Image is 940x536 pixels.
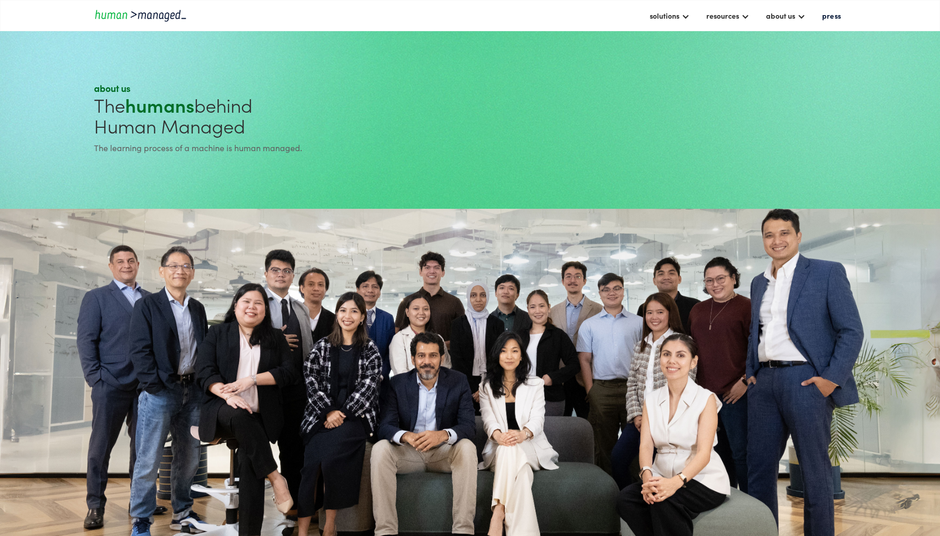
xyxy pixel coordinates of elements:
[701,7,755,24] div: resources
[761,7,811,24] div: about us
[644,7,695,24] div: solutions
[650,9,679,22] div: solutions
[94,82,466,95] div: about us
[94,141,466,154] div: The learning process of a machine is human managed.
[125,91,194,118] strong: humans
[706,9,739,22] div: resources
[817,7,846,24] a: press
[94,8,187,22] a: home
[94,95,466,136] h1: The behind Human Managed
[766,9,795,22] div: about us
